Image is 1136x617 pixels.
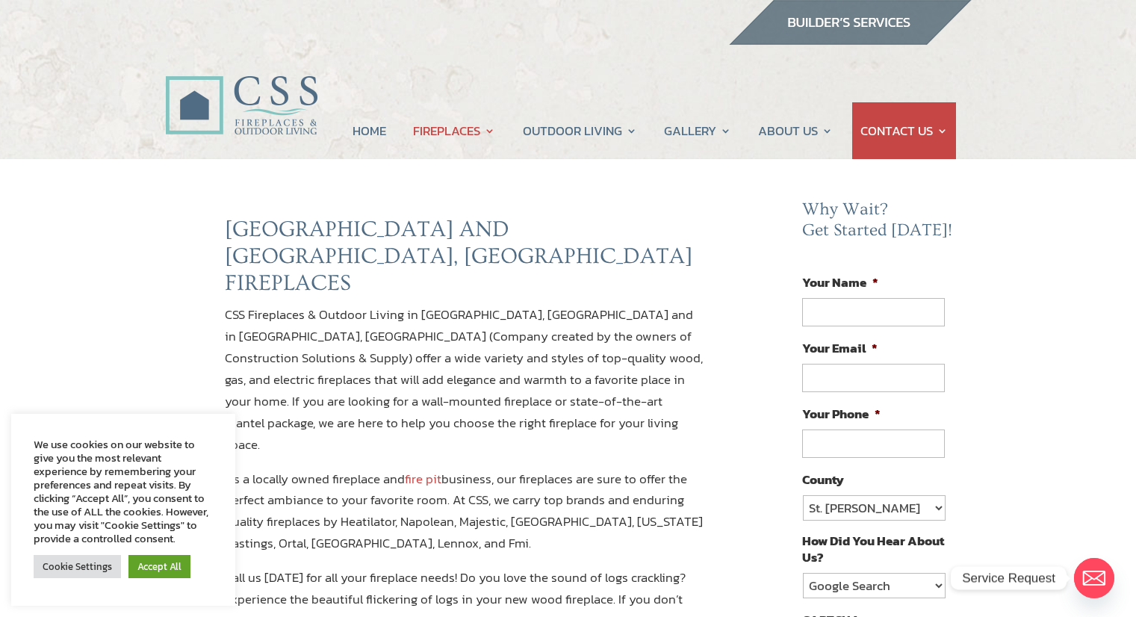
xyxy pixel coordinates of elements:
label: Your Phone [802,406,881,422]
div: We use cookies on our website to give you the most relevant experience by remembering your prefer... [34,438,213,545]
a: builder services construction supply [728,31,972,50]
label: How Did You Hear About Us? [802,533,944,565]
a: ABOUT US [758,102,833,159]
label: County [802,471,844,488]
a: Accept All [128,555,190,578]
label: Your Email [802,340,878,356]
a: Email [1074,558,1114,598]
h2: [GEOGRAPHIC_DATA] AND [GEOGRAPHIC_DATA], [GEOGRAPHIC_DATA] FIREPLACES [225,216,704,304]
label: Your Name [802,274,878,291]
img: CSS Fireplaces & Outdoor Living (Formerly Construction Solutions & Supply)- Jacksonville Ormond B... [165,34,317,143]
a: FIREPLACES [413,102,495,159]
a: GALLERY [664,102,731,159]
p: CSS Fireplaces & Outdoor Living in [GEOGRAPHIC_DATA], [GEOGRAPHIC_DATA] and in [GEOGRAPHIC_DATA],... [225,304,704,468]
a: CONTACT US [860,102,948,159]
a: fire pit [405,469,441,489]
a: Cookie Settings [34,555,121,578]
p: As a locally owned fireplace and business, our fireplaces are sure to offer the perfect ambiance ... [225,468,704,568]
h2: Why Wait? Get Started [DATE]! [802,199,956,248]
a: OUTDOOR LIVING [523,102,637,159]
a: HOME [353,102,386,159]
